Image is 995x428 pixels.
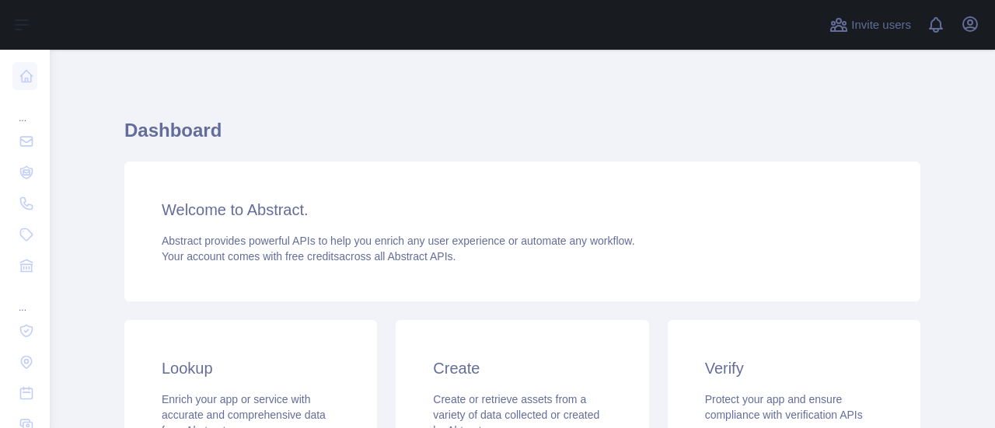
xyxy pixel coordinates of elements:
span: free credits [285,250,339,263]
h1: Dashboard [124,118,920,155]
h3: Welcome to Abstract. [162,199,883,221]
span: Invite users [851,16,911,34]
h3: Lookup [162,357,340,379]
span: Your account comes with across all Abstract APIs. [162,250,456,263]
div: ... [12,93,37,124]
span: Protect your app and ensure compliance with verification APIs [705,393,863,421]
div: ... [12,283,37,314]
h3: Verify [705,357,883,379]
span: Abstract provides powerful APIs to help you enrich any user experience or automate any workflow. [162,235,635,247]
button: Invite users [826,12,914,37]
h3: Create [433,357,611,379]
